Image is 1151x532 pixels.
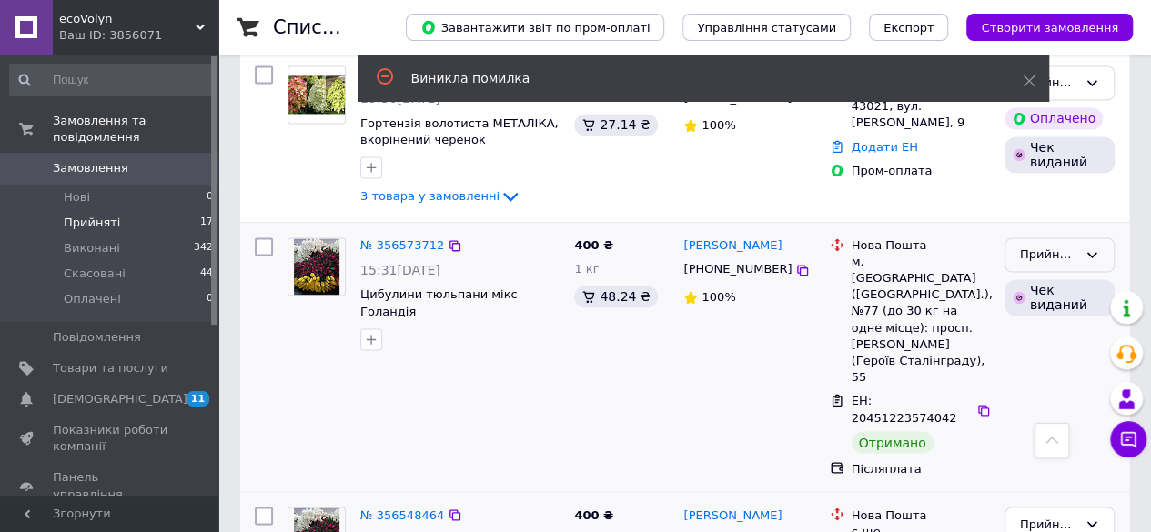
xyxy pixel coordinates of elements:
a: Цибулини тюльпани мікс Голандія ([GEOGRAPHIC_DATA])200шт [360,287,534,335]
span: 17 [200,215,213,231]
span: ecoVolyn [59,11,196,27]
div: 48.24 ₴ [574,286,657,307]
div: 27.14 ₴ [574,114,657,136]
a: Додати ЕН [852,140,918,154]
div: Виникла помилка [411,69,977,87]
span: Скасовані [64,266,126,282]
div: Отримано [852,431,934,453]
span: Завантажити звіт по пром-оплаті [420,19,650,35]
a: [PERSON_NAME] [683,237,782,255]
span: 1 кг [574,262,599,276]
a: Створити замовлення [948,20,1133,34]
a: [PERSON_NAME] [683,507,782,524]
h1: Список замовлень [273,16,458,38]
span: Експорт [883,21,934,35]
span: 15:31[DATE] [360,263,440,277]
img: Фото товару [288,75,345,114]
span: Прийняті [64,215,120,231]
span: Панель управління [53,469,168,502]
span: 3 товара у замовленні [360,188,500,202]
div: Ваш ID: 3856071 [59,27,218,44]
span: Замовлення та повідомлення [53,113,218,146]
div: Пром-оплата [852,163,990,179]
a: Фото товару [288,65,346,124]
button: Завантажити звіт по пром-оплаті [406,14,664,41]
div: Нова Пошта [852,507,990,523]
a: 3 товара у замовленні [360,188,521,202]
span: Управління статусами [697,21,836,35]
span: 11 [187,391,209,407]
span: Виконані [64,240,120,256]
div: Чек виданий [1005,279,1115,316]
span: 100% [702,118,735,132]
div: Післяплата [852,460,990,477]
span: 0 [207,291,213,307]
input: Пошук [9,64,215,96]
button: Створити замовлення [966,14,1133,41]
div: Оплачено [1005,107,1103,129]
span: ЕН: 20451223574042 [852,394,957,425]
span: Замовлення [53,160,128,176]
div: Нова Пошта [852,237,990,254]
div: Прийнято [1020,246,1077,265]
button: Управління статусами [682,14,851,41]
div: Чек виданий [1005,136,1115,173]
span: 400 ₴ [574,507,613,521]
button: Експорт [869,14,949,41]
a: Гортензія волотиста МЕТАЛІКА, вкорінений черенок [360,116,559,147]
button: Чат з покупцем [1110,421,1146,457]
span: 0 [207,189,213,206]
div: м. [GEOGRAPHIC_DATA] ([GEOGRAPHIC_DATA].), №77 (до 30 кг на одне місце): просп. [PERSON_NAME] (Ге... [852,254,990,386]
span: Створити замовлення [981,21,1118,35]
div: [GEOGRAPHIC_DATA], 43021, вул. [PERSON_NAME], 9 [852,82,990,132]
a: Фото товару [288,237,346,296]
span: Показники роботи компанії [53,422,168,455]
span: [DEMOGRAPHIC_DATA] [53,391,187,407]
div: [PHONE_NUMBER] [680,257,795,281]
span: 342 [194,240,213,256]
span: Нові [64,189,90,206]
span: 100% [702,290,735,304]
span: 400 ₴ [574,238,613,252]
span: Повідомлення [53,329,141,346]
span: Оплачені [64,291,121,307]
span: Товари та послуги [53,360,168,376]
img: Фото товару [294,238,339,295]
a: № 356548464 [360,507,444,521]
span: 44 [200,266,213,282]
a: № 356573712 [360,238,444,252]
